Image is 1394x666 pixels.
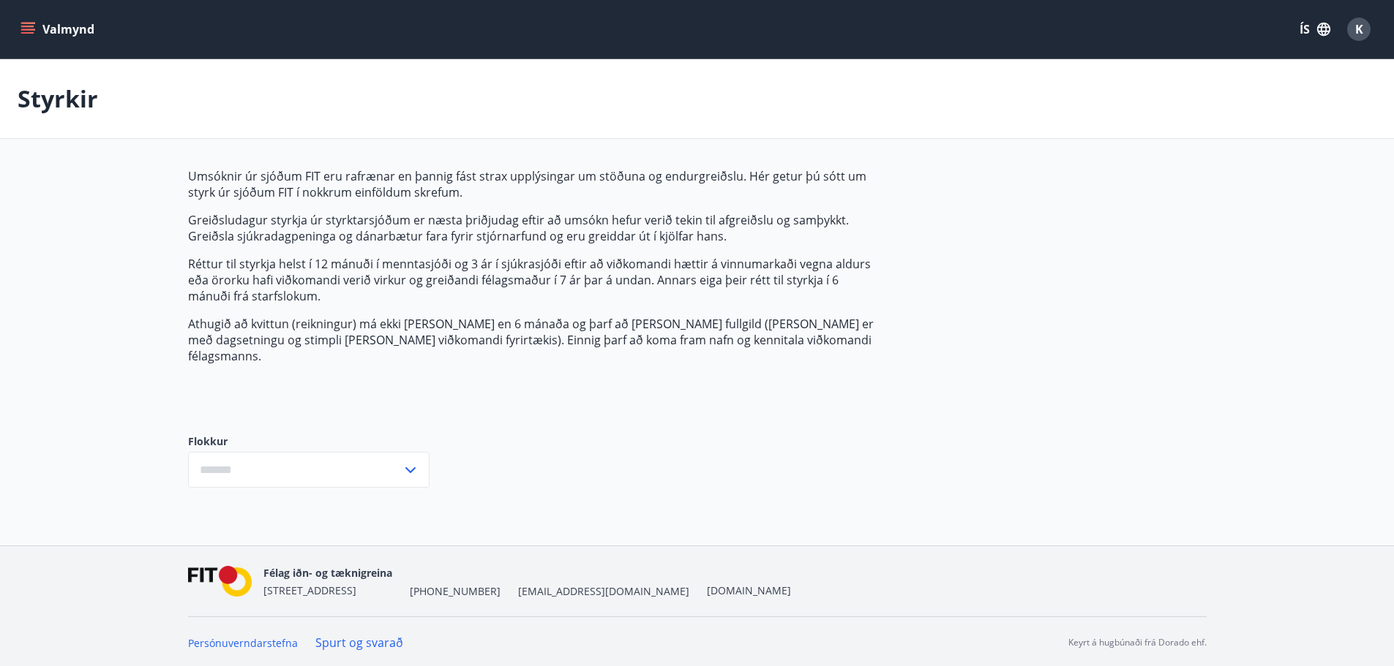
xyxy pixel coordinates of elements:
[188,212,879,244] p: Greiðsludagur styrkja úr styrktarsjóðum er næsta þriðjudag eftir að umsókn hefur verið tekin til ...
[263,566,392,580] span: Félag iðn- og tæknigreina
[1355,21,1363,37] span: K
[1068,636,1207,649] p: Keyrt á hugbúnaði frá Dorado ehf.
[188,636,298,650] a: Persónuverndarstefna
[263,583,356,597] span: [STREET_ADDRESS]
[707,583,791,597] a: [DOMAIN_NAME]
[188,566,252,597] img: FPQVkF9lTnNbbaRSFyT17YYeljoOGk5m51IhT0bO.png
[188,316,879,364] p: Athugið að kvittun (reikningur) má ekki [PERSON_NAME] en 6 mánaða og þarf að [PERSON_NAME] fullgi...
[1292,16,1338,42] button: ÍS
[188,434,430,449] label: Flokkur
[188,168,879,200] p: Umsóknir úr sjóðum FIT eru rafrænar en þannig fást strax upplýsingar um stöðuna og endurgreiðslu....
[315,635,403,651] a: Spurt og svarað
[410,584,501,599] span: [PHONE_NUMBER]
[188,256,879,304] p: Réttur til styrkja helst í 12 mánuði í menntasjóði og 3 ár í sjúkrasjóði eftir að viðkomandi hætt...
[18,16,100,42] button: menu
[518,584,689,599] span: [EMAIL_ADDRESS][DOMAIN_NAME]
[18,83,98,115] p: Styrkir
[1341,12,1376,47] button: K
